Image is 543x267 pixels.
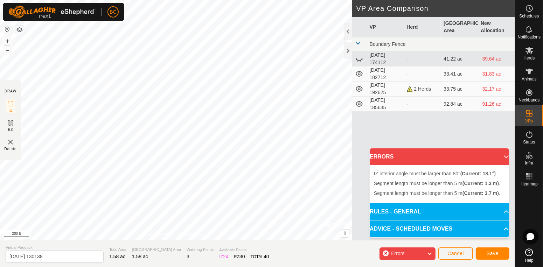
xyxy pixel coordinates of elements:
img: VP [6,138,15,146]
span: Cancel [447,251,464,256]
span: Animals [522,77,537,81]
td: 41.22 ac [441,51,478,66]
span: 24 [223,254,229,259]
td: 33.75 ac [441,82,478,97]
span: Errors [391,251,404,256]
span: Total Area [109,247,126,253]
span: Watering Points [187,247,214,253]
span: Notifications [518,35,541,39]
td: -32.17 ac [478,82,515,97]
span: VPs [525,119,533,123]
span: RULES - GENERAL [370,208,421,216]
th: New Allocation [478,17,515,37]
span: Boundary Fence [370,41,406,47]
span: ADVICE - SCHEDULED MOVES [370,225,452,233]
span: [GEOGRAPHIC_DATA] Area [132,247,181,253]
b: (Current: 1.3 m) [462,181,499,186]
button: i [341,230,349,237]
td: -31.83 ac [478,66,515,82]
p-accordion-header: ERRORS [370,148,509,165]
span: 30 [239,254,245,259]
span: Neckbands [518,98,539,102]
span: i [344,230,346,236]
span: Help [525,258,534,262]
span: Schedules [519,14,539,18]
span: BC [110,8,116,16]
button: – [3,46,12,54]
span: Status [523,140,535,144]
img: Gallagher Logo [8,6,96,18]
a: Help [515,246,543,265]
div: EZ [234,253,245,260]
th: VP [367,17,404,37]
p-accordion-header: RULES - GENERAL [370,203,509,220]
span: Segment length must be longer than 5 m . [374,190,500,196]
button: Cancel [438,247,473,260]
span: EZ [8,127,13,132]
span: IZ interior angle must be larger than 80° . [374,171,497,176]
span: Infra [525,161,533,165]
span: 1.58 ac [109,254,125,259]
span: 1.58 ac [132,254,148,259]
div: 2 Herds [407,85,438,93]
td: -39.64 ac [478,51,515,66]
td: 92.84 ac [441,97,478,112]
button: + [3,37,12,45]
div: - [407,100,438,108]
div: TOTAL [251,253,269,260]
button: Save [476,247,509,260]
span: Available Points [219,247,269,253]
td: [DATE] 192625 [367,82,404,97]
td: -91.26 ac [478,97,515,112]
td: [DATE] 185635 [367,97,404,112]
span: Delete [5,146,17,152]
span: ERRORS [370,153,394,161]
span: Herds [523,56,535,60]
td: [DATE] 174112 [367,51,404,66]
td: 33.41 ac [441,66,478,82]
button: Map Layers [15,26,24,34]
a: Contact Us [183,231,204,238]
span: 3 [187,254,189,259]
td: [DATE] 182712 [367,66,404,82]
span: Virtual Paddock [6,245,104,251]
div: IZ [219,253,228,260]
div: - [407,70,438,78]
span: Save [487,251,499,256]
b: (Current: 18.1°) [460,171,496,176]
span: Heatmap [521,182,538,186]
span: 40 [264,254,269,259]
p-accordion-content: ERRORS [370,165,509,203]
h2: VP Area Comparison [356,4,515,13]
a: Privacy Policy [148,231,175,238]
div: DRAW [5,89,16,94]
span: Segment length must be longer than 5 m . [374,181,500,186]
p-accordion-header: ADVICE - SCHEDULED MOVES [370,220,509,237]
span: IZ [9,108,13,113]
button: Reset Map [3,25,12,34]
th: Herd [404,17,441,37]
div: - [407,55,438,63]
b: (Current: 3.7 m) [462,190,499,196]
th: [GEOGRAPHIC_DATA] Area [441,17,478,37]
